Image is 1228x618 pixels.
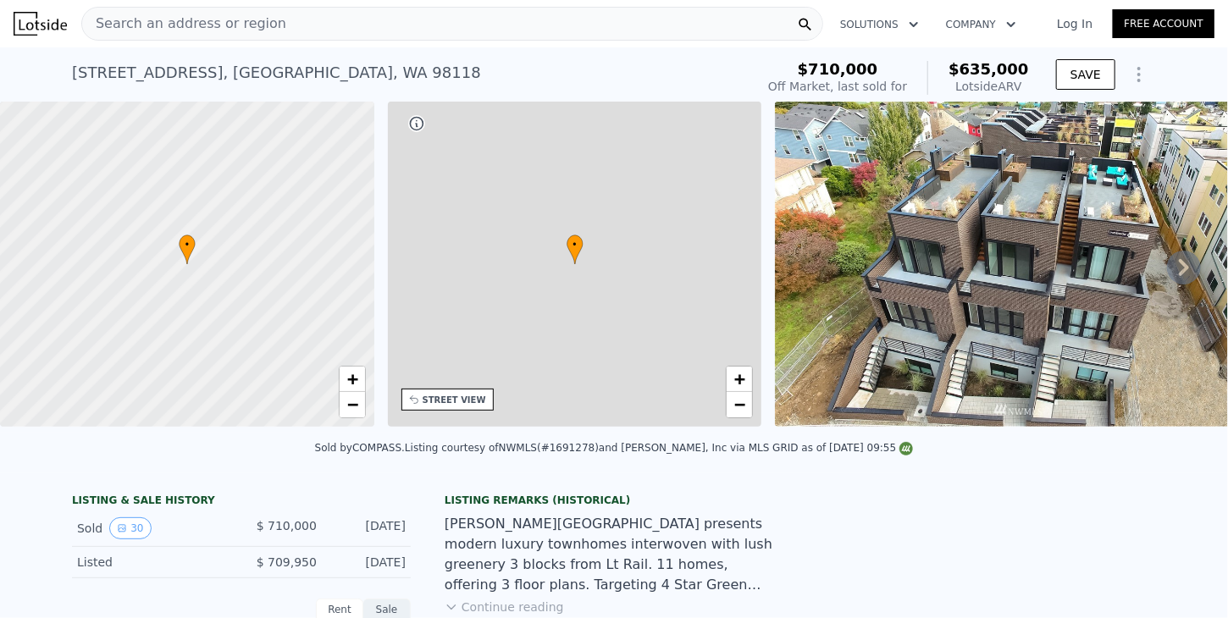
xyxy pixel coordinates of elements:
[798,60,878,78] span: $710,000
[827,9,932,40] button: Solutions
[899,442,913,455] img: NWMLS Logo
[1122,58,1156,91] button: Show Options
[768,78,907,95] div: Off Market, last sold for
[1056,59,1115,90] button: SAVE
[423,394,486,406] div: STREET VIEW
[72,494,411,510] div: LISTING & SALE HISTORY
[567,235,584,264] div: •
[77,517,228,539] div: Sold
[727,367,752,392] a: Zoom in
[445,599,564,615] button: Continue reading
[445,514,783,595] div: [PERSON_NAME][GEOGRAPHIC_DATA] presents modern luxury townhomes interwoven with lush greenery 3 b...
[932,9,1030,40] button: Company
[340,392,365,417] a: Zoom out
[340,367,365,392] a: Zoom in
[77,554,228,571] div: Listed
[14,12,67,36] img: Lotside
[109,517,151,539] button: View historical data
[330,554,406,571] div: [DATE]
[346,394,357,415] span: −
[1037,15,1113,32] a: Log In
[330,517,406,539] div: [DATE]
[346,368,357,389] span: +
[72,61,481,85] div: [STREET_ADDRESS] , [GEOGRAPHIC_DATA] , WA 98118
[949,60,1029,78] span: $635,000
[179,237,196,252] span: •
[734,394,745,415] span: −
[1113,9,1214,38] a: Free Account
[257,519,317,532] span: $ 710,000
[315,442,405,454] div: Sold by COMPASS .
[405,442,913,454] div: Listing courtesy of NWMLS (#1691278) and [PERSON_NAME], Inc via MLS GRID as of [DATE] 09:55
[567,237,584,252] span: •
[82,14,286,34] span: Search an address or region
[949,78,1029,95] div: Lotside ARV
[179,235,196,264] div: •
[734,368,745,389] span: +
[445,494,783,507] div: Listing Remarks (Historical)
[727,392,752,417] a: Zoom out
[257,555,317,569] span: $ 709,950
